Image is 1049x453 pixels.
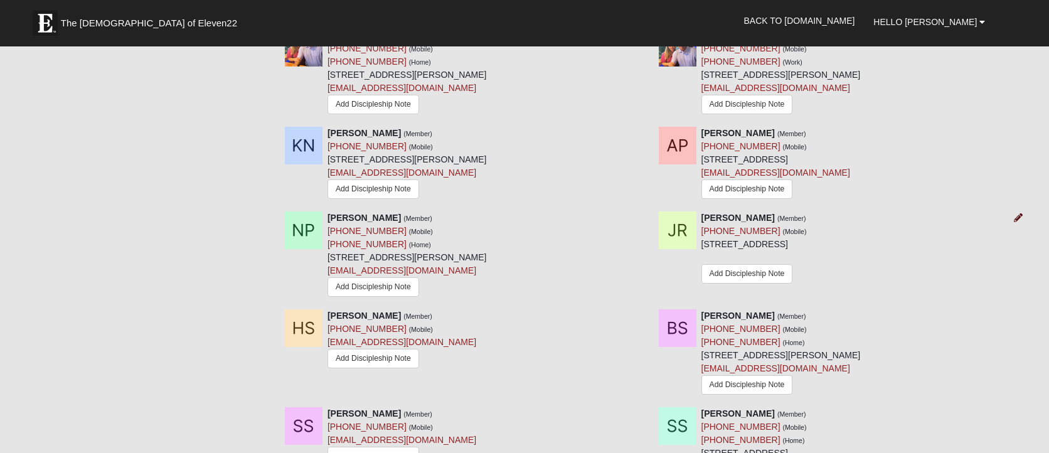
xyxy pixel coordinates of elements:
div: [STREET_ADDRESS][PERSON_NAME] [327,127,487,202]
small: (Member) [777,410,806,418]
a: Add Discipleship Note [701,95,793,114]
strong: [PERSON_NAME] [327,128,401,138]
strong: [PERSON_NAME] [701,408,775,418]
a: [PHONE_NUMBER] [327,226,407,236]
small: (Mobile) [782,143,806,151]
small: (Mobile) [409,45,433,53]
a: [EMAIL_ADDRESS][DOMAIN_NAME] [701,168,850,178]
small: (Member) [403,410,432,418]
strong: [PERSON_NAME] [327,213,401,223]
a: [PHONE_NUMBER] [327,141,407,151]
a: [PHONE_NUMBER] [327,56,407,67]
span: Hello [PERSON_NAME] [873,17,977,27]
img: Eleven22 logo [33,11,58,36]
a: [EMAIL_ADDRESS][DOMAIN_NAME] [327,168,476,178]
small: (Mobile) [409,424,433,431]
a: [PHONE_NUMBER] [327,324,407,334]
small: (Mobile) [782,424,806,431]
small: (Work) [782,58,802,66]
a: [PHONE_NUMBER] [701,141,780,151]
small: (Mobile) [409,326,433,333]
span: The [DEMOGRAPHIC_DATA] of Eleven22 [61,17,237,29]
a: [PHONE_NUMBER] [701,324,780,334]
a: Back to [DOMAIN_NAME] [735,5,865,36]
small: (Mobile) [782,45,806,53]
strong: [PERSON_NAME] [701,128,775,138]
small: (Member) [777,215,806,222]
div: [STREET_ADDRESS][PERSON_NAME] [327,211,487,300]
small: (Member) [403,130,432,137]
small: (Member) [403,215,432,222]
div: [STREET_ADDRESS] [701,127,850,202]
strong: [PERSON_NAME] [701,213,775,223]
a: Add Discipleship Note [701,179,793,199]
a: The [DEMOGRAPHIC_DATA] of Eleven22 [26,4,277,36]
small: (Member) [777,130,806,137]
strong: [PERSON_NAME] [327,408,401,418]
a: [PHONE_NUMBER] [327,239,407,249]
div: [STREET_ADDRESS][PERSON_NAME] [701,29,861,117]
small: (Home) [782,339,804,346]
a: [PHONE_NUMBER] [701,43,780,53]
small: (Mobile) [782,326,806,333]
a: [PHONE_NUMBER] [701,226,780,236]
small: (Mobile) [409,143,433,151]
div: [STREET_ADDRESS][PERSON_NAME] [327,29,487,117]
a: [EMAIL_ADDRESS][DOMAIN_NAME] [327,265,476,275]
a: Add Discipleship Note [327,277,419,297]
small: (Member) [777,312,806,320]
a: [PHONE_NUMBER] [327,43,407,53]
strong: [PERSON_NAME] [327,311,401,321]
small: (Home) [409,241,431,248]
small: (Mobile) [782,228,806,235]
div: [STREET_ADDRESS] [701,211,807,285]
a: [EMAIL_ADDRESS][DOMAIN_NAME] [327,337,476,347]
small: (Member) [403,312,432,320]
small: (Home) [409,58,431,66]
small: (Mobile) [409,228,433,235]
div: [STREET_ADDRESS][PERSON_NAME] [701,309,861,398]
a: [PHONE_NUMBER] [701,337,780,347]
strong: [PERSON_NAME] [701,311,775,321]
a: [EMAIL_ADDRESS][DOMAIN_NAME] [701,363,850,373]
a: Add Discipleship Note [327,179,419,199]
a: Add Discipleship Note [701,375,793,395]
a: [PHONE_NUMBER] [327,422,407,432]
a: Hello [PERSON_NAME] [864,6,994,38]
a: Add Discipleship Note [327,95,419,114]
a: Add Discipleship Note [327,349,419,368]
a: [PHONE_NUMBER] [701,422,780,432]
a: [EMAIL_ADDRESS][DOMAIN_NAME] [701,83,850,93]
a: [EMAIL_ADDRESS][DOMAIN_NAME] [327,83,476,93]
a: [PHONE_NUMBER] [701,56,780,67]
a: Add Discipleship Note [701,264,793,284]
